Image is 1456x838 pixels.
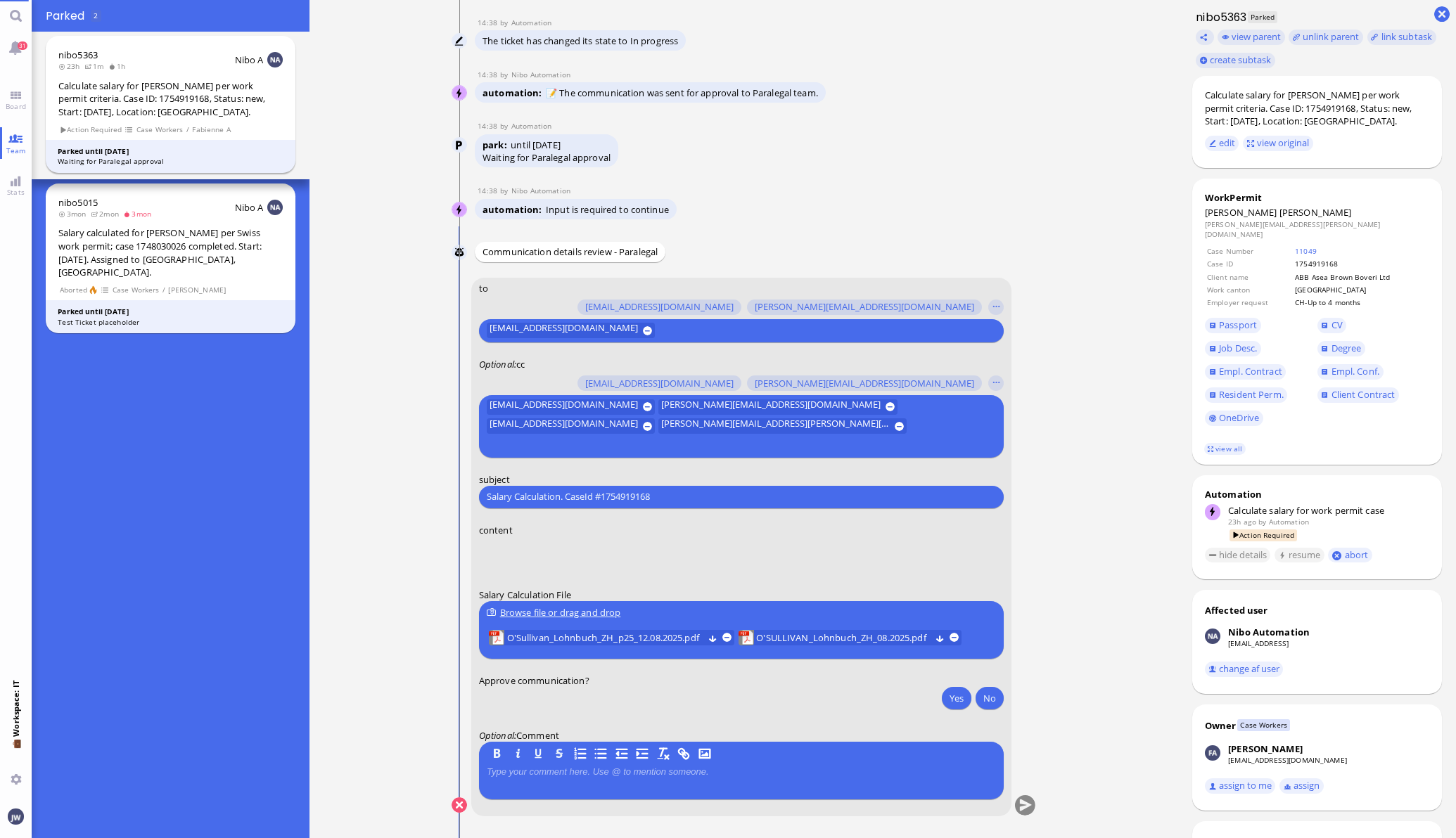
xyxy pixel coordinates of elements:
[489,418,637,434] span: [EMAIL_ADDRESS][DOMAIN_NAME]
[1294,271,1428,283] td: ABB Asea Brown Boveri Ltd
[1367,30,1436,45] task-group-action-menu: link subtask
[58,49,98,61] a: nibo5363
[577,375,741,391] button: [EMAIL_ADDRESS][DOMAIN_NAME]
[94,11,98,20] span: 2
[1219,318,1257,331] span: Passport
[510,746,525,761] button: I
[1381,30,1433,43] span: link subtask
[1332,342,1362,354] span: Degree
[1328,548,1372,562] button: abort
[487,399,655,415] button: [EMAIL_ADDRESS][DOMAIN_NAME]
[1237,719,1290,731] span: Case Workers
[1317,364,1384,380] a: Empl. Conf.
[483,203,546,216] span: automation
[58,209,91,219] span: 3mon
[1317,387,1400,403] a: Client Contract
[756,630,930,645] span: O'SULLIVAN_Lohnbuch_ZH_08.2025.pdf
[661,399,881,415] span: [PERSON_NAME][EMAIL_ADDRESS][DOMAIN_NAME]
[1294,297,1428,308] td: CH-Up to 4 months
[1294,258,1428,269] td: 1754919168
[478,186,500,195] span: 14:38
[483,34,678,47] span: The ticket has changed its state to In progress
[1332,388,1396,401] span: Client Contract
[1228,638,1289,648] a: [EMAIL_ADDRESS]
[478,121,500,131] span: 14:38
[551,746,567,761] button: S
[1205,604,1268,617] div: Affected user
[1192,9,1247,25] h1: nibo5363
[235,53,264,66] span: Nibo A
[58,317,283,328] div: Test Ticket placeholder
[1205,719,1237,732] div: Owner
[1206,258,1293,269] td: Case ID
[530,746,546,761] button: U
[1219,342,1257,354] span: Job Desc.
[267,200,283,215] img: NA
[1317,341,1365,356] a: Degree
[1205,387,1287,403] a: Resident Perm.
[1228,517,1256,527] span: 23h ago
[483,86,546,99] span: automation
[756,630,930,645] a: View O'SULLIVAN_Lohnbuch_ZH_08.2025.pdf
[1205,745,1220,761] img: Fabienne Arslan
[267,52,283,67] img: NA
[479,358,516,370] em: :
[754,378,973,389] span: [PERSON_NAME][EMAIL_ADDRESS][DOMAIN_NAME]
[452,797,467,813] button: Cancel
[168,284,226,296] span: [PERSON_NAME]
[1248,11,1278,23] span: Parked
[483,138,511,151] span: park
[489,746,504,761] button: B
[1228,755,1347,765] a: [EMAIL_ADDRESS][DOMAIN_NAME]
[112,284,160,296] span: Case Workers
[59,284,87,296] span: Aborted
[91,209,123,219] span: 2mon
[506,630,703,645] span: O'Sullivan_Lohnbuch_ZH_p25_12.08.2025.pdf
[546,203,669,216] span: Input is required to continue
[746,375,981,391] button: [PERSON_NAME][EMAIL_ADDRESS][DOMAIN_NAME]
[1228,504,1429,517] div: Calculate salary for work permit case
[192,124,231,136] span: Fabienne A
[722,633,732,642] button: remove
[506,630,703,645] a: View O'Sullivan_Lohnbuch_ZH_p25_12.08.2025.pdf
[1228,626,1310,638] div: Nibo Automation
[1279,206,1352,219] span: [PERSON_NAME]
[18,41,27,50] span: 31
[950,633,959,642] button: remove
[452,34,468,49] img: Automation
[1204,443,1245,455] a: view all
[487,605,996,620] div: Browse file or drag and drop
[942,687,971,709] button: Yes
[708,633,717,642] button: Download O'Sullivan_Lohnbuch_ZH_p25_12.08.2025.pdf
[738,630,753,645] img: O'SULLIVAN_Lohnbuch_ZH_08.2025.pdf
[1295,246,1317,256] a: 11049
[500,186,511,195] span: by
[483,151,611,164] div: Waiting for Paralegal approval
[479,674,589,687] span: Approve communication?
[1332,365,1379,378] span: Empl. Conf.
[488,630,734,645] lob-view: O'Sullivan_Lohnbuch_ZH_p25_12.08.2025.pdf
[1230,529,1298,541] span: Action Required
[1205,411,1263,426] a: OneDrive
[479,729,516,742] em: :
[935,633,944,642] button: Download O'SULLIVAN_Lohnbuch_ZH_08.2025.pdf
[488,630,504,645] img: O'Sullivan_Lohnbuch_ZH_p25_12.08.2025.pdf
[1205,628,1220,644] img: Nibo Automation
[1205,662,1284,677] button: change af user
[479,473,510,486] span: subject
[487,418,655,434] button: [EMAIL_ADDRESS][DOMAIN_NAME]
[1219,365,1282,378] span: Empl. Contract
[489,399,637,415] span: [EMAIL_ADDRESS][DOMAIN_NAME]
[58,156,283,167] div: Waiting for Paralegal approval
[1205,89,1429,128] div: Calculate salary for [PERSON_NAME] per work permit criteria. Case ID: 1754919168, Status: new, St...
[59,124,122,136] span: Action Required
[661,418,890,434] span: [PERSON_NAME][EMAIL_ADDRESS][PERSON_NAME][DOMAIN_NAME]
[500,70,511,79] span: by
[136,124,184,136] span: Case Workers
[58,196,98,209] a: nibo5015
[235,201,264,214] span: Nibo A
[1332,318,1343,331] span: CV
[1205,191,1429,204] div: WorkPermit
[46,8,89,24] span: Parked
